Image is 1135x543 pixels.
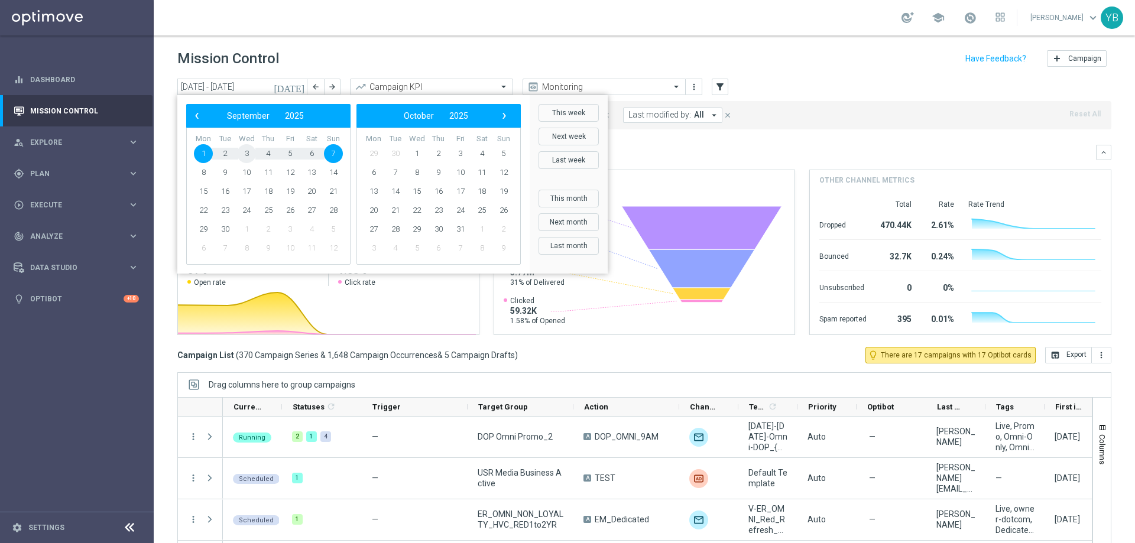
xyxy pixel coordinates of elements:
[926,200,954,209] div: Rate
[14,231,128,242] div: Analyze
[689,428,708,447] img: Optimail
[449,134,471,144] th: weekday
[194,144,213,163] span: 1
[808,473,826,483] span: Auto
[209,380,355,389] div: Row Groups
[694,110,704,120] span: All
[13,138,140,147] button: person_search Explore keyboard_arrow_right
[595,431,659,442] span: DOP_OMNI_9AM
[689,469,708,488] img: Liveramp
[237,220,256,239] span: 1
[128,230,139,242] i: keyboard_arrow_right
[808,402,836,411] span: Priority
[194,220,213,239] span: 29
[748,503,787,535] span: V-ER_OMNI_Red_Refresh_10Off
[302,201,321,220] span: 27
[689,511,708,529] img: Optimail
[194,201,213,220] span: 22
[13,200,140,210] button: play_circle_outline Execute keyboard_arrow_right
[302,144,321,163] span: 6
[1055,473,1080,483] div: 02 Sep 2025, Tuesday
[363,134,385,144] th: weekday
[1101,6,1123,29] div: YB
[350,79,513,95] ng-select: Campaign KPI
[13,263,140,272] button: Data Studio keyboard_arrow_right
[429,182,448,201] span: 16
[307,79,324,95] button: arrow_back
[881,308,912,327] div: 395
[712,79,728,95] button: filter_alt
[209,380,355,389] span: Drag columns here to group campaigns
[494,163,513,182] span: 12
[407,201,426,220] span: 22
[494,220,513,239] span: 2
[407,163,426,182] span: 8
[188,473,199,483] i: more_vert
[189,108,342,123] bs-datepicker-navigation-view: ​ ​ ​
[324,220,343,239] span: 5
[178,458,223,499] div: Press SPACE to select this row.
[445,350,515,360] span: 5 Campaign Drafts
[429,220,448,239] span: 30
[239,434,265,441] span: Running
[1087,11,1100,24] span: keyboard_arrow_down
[128,262,139,273] i: keyboard_arrow_right
[216,163,235,182] span: 9
[219,108,277,123] button: September
[324,239,343,258] span: 12
[14,200,128,210] div: Execute
[237,201,256,220] span: 24
[237,163,256,182] span: 10
[178,499,223,541] div: Press SPACE to select this row.
[472,163,491,182] span: 11
[188,431,199,442] i: more_vert
[259,182,278,201] span: 18
[237,182,256,201] span: 17
[404,111,434,121] span: October
[1050,350,1060,360] i: open_in_browser
[868,350,878,360] i: lightbulb_outline
[690,402,718,411] span: Channel
[364,144,383,163] span: 29
[13,294,140,304] div: lightbulb Optibot +10
[13,106,140,116] div: Mission Control
[292,431,303,442] div: 2
[1055,402,1084,411] span: First in Range
[926,246,954,265] div: 0.24%
[14,168,24,179] i: gps_fixed
[277,108,312,123] button: 2025
[1029,9,1101,27] a: [PERSON_NAME]keyboard_arrow_down
[30,283,124,314] a: Optibot
[326,402,336,411] i: refresh
[237,239,256,258] span: 8
[1052,54,1062,63] i: add
[510,316,565,326] span: 1.58% of Opened
[216,182,235,201] span: 16
[364,201,383,220] span: 20
[429,239,448,258] span: 6
[14,95,139,126] div: Mission Control
[865,347,1036,363] button: lightbulb_outline There are 17 campaigns with 17 Optibot cards
[216,201,235,220] span: 23
[451,220,470,239] span: 31
[30,264,128,271] span: Data Studio
[451,239,470,258] span: 7
[451,144,470,163] span: 3
[30,64,139,95] a: Dashboard
[364,163,383,182] span: 6
[281,144,300,163] span: 5
[688,80,700,94] button: more_vert
[14,283,139,314] div: Optibot
[428,134,450,144] th: weekday
[478,467,563,489] span: USR Media Business Active
[407,220,426,239] span: 29
[926,214,954,233] div: 2.61%
[478,431,553,442] span: DOP Omni Promo_2
[407,239,426,258] span: 5
[584,402,608,411] span: Action
[281,163,300,182] span: 12
[302,182,321,201] span: 20
[492,134,514,144] th: weekday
